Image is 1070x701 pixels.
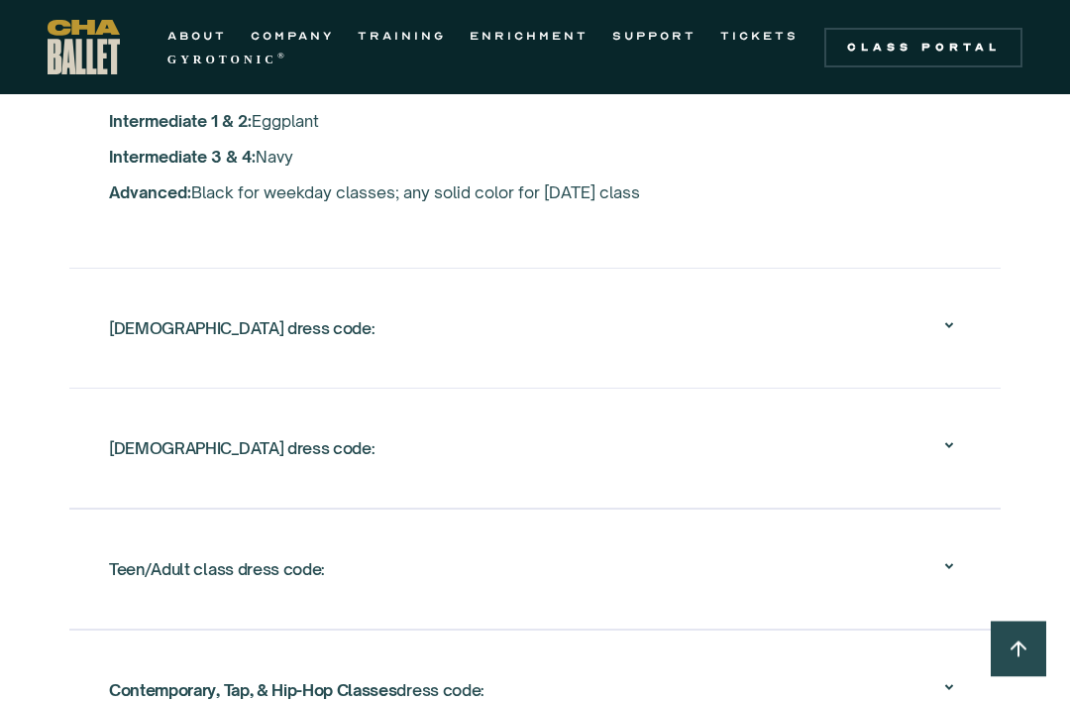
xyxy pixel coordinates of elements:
strong: Advanced: [109,183,191,203]
div: Teen/Adult class dress code: [109,538,961,602]
strong: Contemporary, Tap, & Hip-Hop Classes [109,681,396,701]
div: [DEMOGRAPHIC_DATA] dress code: [109,431,374,467]
strong: Intermediate 1 & 2: [109,112,252,132]
a: ENRICHMENT [470,24,588,48]
div: [DEMOGRAPHIC_DATA] dress code: [109,417,961,481]
a: Class Portal [824,28,1022,67]
a: SUPPORT [612,24,696,48]
div: Teen/Adult class dress code: [109,552,325,588]
strong: Levels 3 & 4: [109,76,209,96]
a: ABOUT [167,24,227,48]
strong: GYROTONIC [167,53,277,66]
div: [DEMOGRAPHIC_DATA] dress code: [109,297,961,361]
div: [DEMOGRAPHIC_DATA] dress code: [109,311,374,347]
a: TICKETS [720,24,799,48]
a: GYROTONIC® [167,48,288,71]
sup: ® [277,51,288,60]
a: TRAINING [358,24,446,48]
div: Class Portal [836,40,1011,56]
a: COMPANY [251,24,334,48]
a: home [48,20,120,74]
strong: Intermediate 3 & 4: [109,148,256,168]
